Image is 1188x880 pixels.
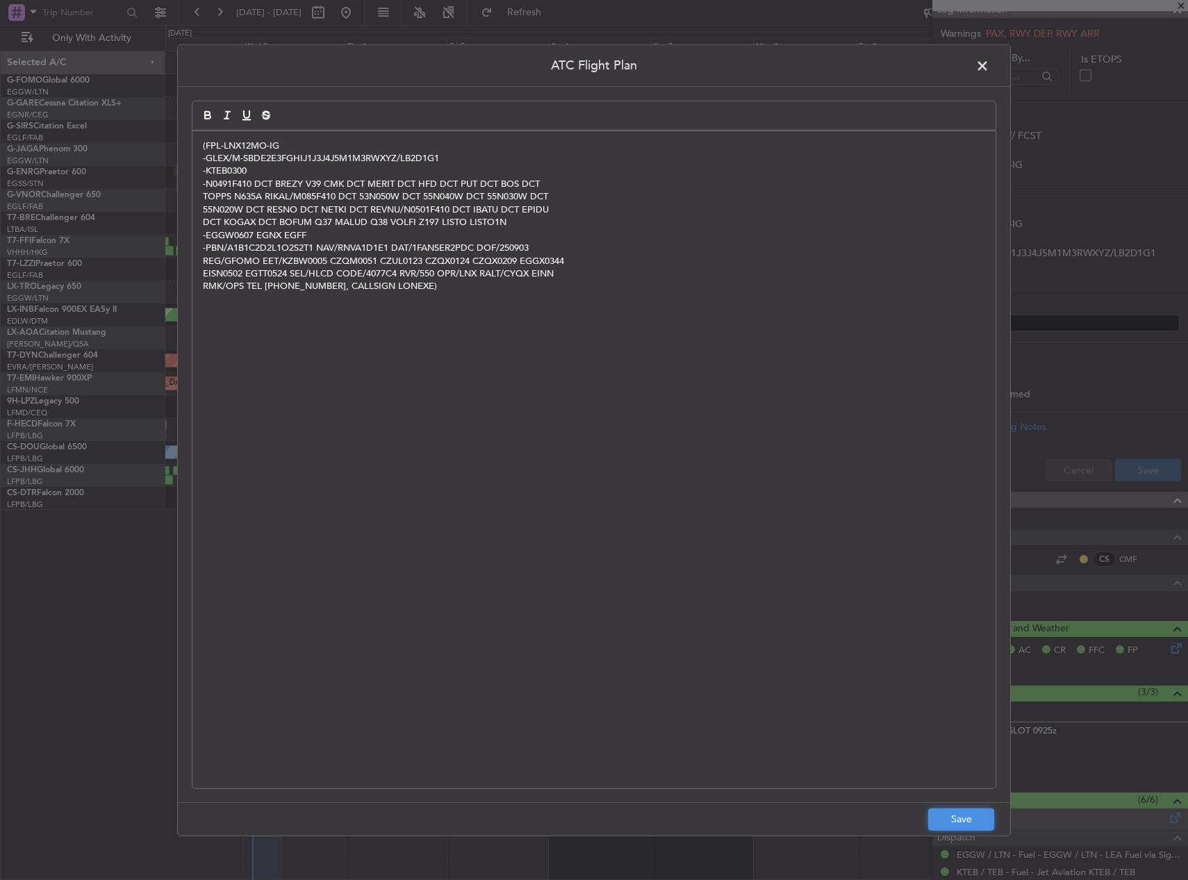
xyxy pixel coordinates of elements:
[203,229,985,242] p: -EGGW0607 EGNX EGFF
[203,190,985,203] p: TOPPS N635A RIKAL/M085F410 DCT 53N050W DCT 55N040W DCT 55N030W DCT
[203,216,985,229] p: DCT KOGAX DCT BOFUM Q37 MALUD Q38 VOLFI Z197 LISTO LISTO1N
[178,44,1010,86] header: ATC Flight Plan
[203,152,985,165] p: -GLEX/M-SBDE2E3FGHIJ1J3J4J5M1M3RWXYZ/LB2D1G1
[203,280,985,292] p: RMK/OPS TEL [PHONE_NUMBER], CALLSIGN LONEXE)
[203,178,985,190] p: -N0491F410 DCT BREZY V39 CMK DCT MERIT DCT HFD DCT PUT DCT BOS DCT
[203,267,985,280] p: EISN0502 EGTT0524 SEL/HLCD CODE/4077C4 RVR/550 OPR/LNX RALT/CYQX EINN
[203,204,985,216] p: 55N020W DCT RESNO DCT NETKI DCT REVNU/N0501F410 DCT IBATU DCT EPIDU
[203,242,985,254] p: -PBN/A1B1C2D2L1O2S2T1 NAV/RNVA1D1E1 DAT/1FANSER2PDC DOF/250903
[203,165,985,177] p: -KTEB0300
[203,139,985,151] p: (FPL-LNX12MO-IG
[203,254,985,267] p: REG/GFOMO EET/KZBW0005 CZQM0051 CZUL0123 CZQX0124 CZQX0209 EGGX0344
